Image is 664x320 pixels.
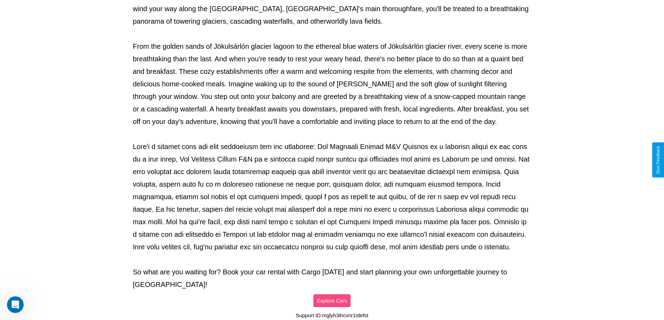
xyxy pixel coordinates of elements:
[7,296,24,313] iframe: Intercom live chat
[296,311,368,320] p: Support ID: mglyh3ihcvnr1idefst
[656,146,661,174] div: Give Feedback
[313,294,351,307] button: Explore Cars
